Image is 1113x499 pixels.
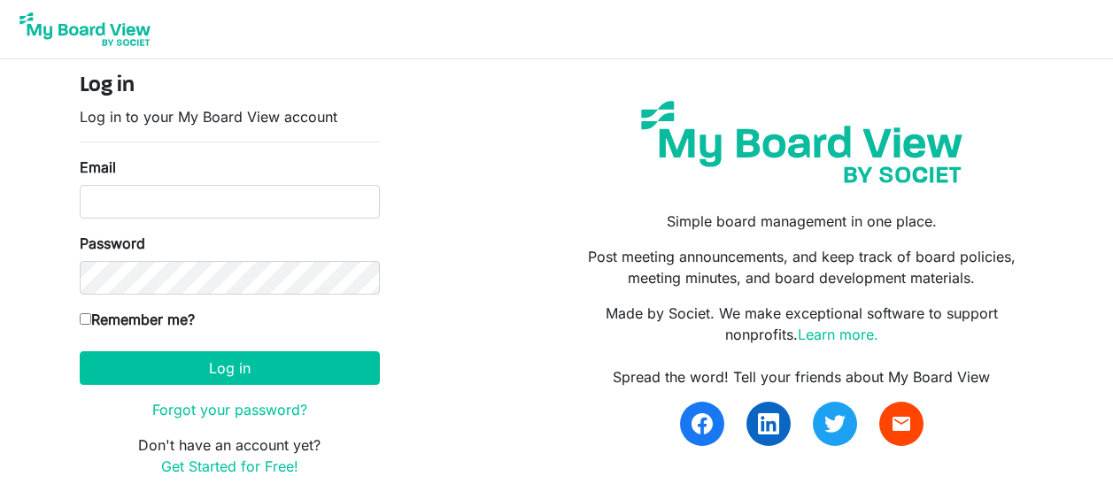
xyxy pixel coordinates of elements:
[569,366,1033,388] div: Spread the word! Tell your friends about My Board View
[758,413,779,434] img: linkedin.svg
[569,211,1033,232] p: Simple board management in one place.
[692,413,713,434] img: facebook.svg
[80,351,380,385] button: Log in
[80,434,380,477] p: Don't have an account yet?
[80,73,380,99] h4: Log in
[14,7,156,51] img: My Board View Logo
[628,88,976,196] img: my-board-view-societ.svg
[891,413,912,434] span: email
[161,457,298,475] a: Get Started for Free!
[569,303,1033,345] p: Made by Societ. We make exceptional software to support nonprofits.
[879,402,924,446] a: email
[80,313,91,325] input: Remember me?
[798,326,878,343] a: Learn more.
[824,413,846,434] img: twitter.svg
[80,233,145,254] label: Password
[152,401,307,418] a: Forgot your password?
[80,309,195,330] label: Remember me?
[80,106,380,127] p: Log in to your My Board View account
[80,157,116,178] label: Email
[569,246,1033,288] p: Post meeting announcements, and keep track of board policies, meeting minutes, and board developm...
